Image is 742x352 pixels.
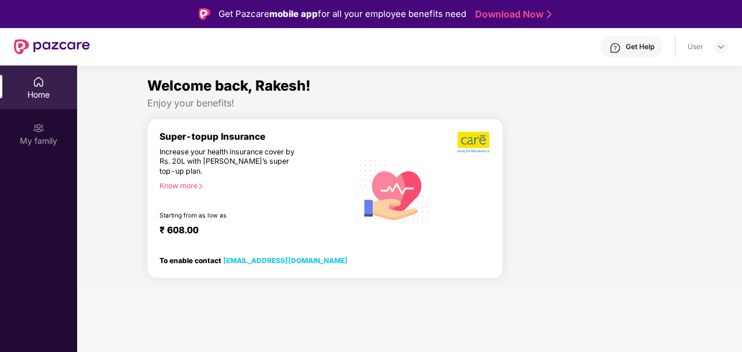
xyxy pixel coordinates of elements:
div: Get Help [626,42,654,51]
div: Get Pazcare for all your employee benefits need [219,7,466,21]
img: New Pazcare Logo [14,39,90,54]
img: svg+xml;base64,PHN2ZyB3aWR0aD0iMjAiIGhlaWdodD0iMjAiIHZpZXdCb3g9IjAgMCAyMCAyMCIgZmlsbD0ibm9uZSIgeG... [33,122,44,134]
img: Logo [199,8,210,20]
img: svg+xml;base64,PHN2ZyBpZD0iRHJvcGRvd24tMzJ4MzIiIHhtbG5zPSJodHRwOi8vd3d3LnczLm9yZy8yMDAwL3N2ZyIgd2... [716,42,726,51]
div: To enable contact [160,256,348,264]
img: svg+xml;base64,PHN2ZyB4bWxucz0iaHR0cDovL3d3dy53My5vcmcvMjAwMC9zdmciIHhtbG5zOnhsaW5rPSJodHRwOi8vd3... [353,149,436,233]
div: Know more [160,181,346,189]
strong: mobile app [269,8,318,19]
img: svg+xml;base64,PHN2ZyBpZD0iSGVscC0zMngzMiIgeG1sbnM9Imh0dHA6Ly93d3cudzMub3JnLzIwMDAvc3ZnIiB3aWR0aD... [609,42,621,54]
span: Welcome back, Rakesh! [147,77,311,94]
a: [EMAIL_ADDRESS][DOMAIN_NAME] [223,256,348,265]
img: b5dec4f62d2307b9de63beb79f102df3.png [457,131,491,153]
div: Starting from as low as [160,212,303,220]
div: User [688,42,703,51]
img: Stroke [547,8,552,20]
div: ₹ 608.00 [160,225,341,239]
div: Enjoy your benefits! [147,97,672,109]
span: right [197,183,204,189]
img: svg+xml;base64,PHN2ZyBpZD0iSG9tZSIgeG1sbnM9Imh0dHA6Ly93d3cudzMub3JnLzIwMDAvc3ZnIiB3aWR0aD0iMjAiIG... [33,76,44,88]
a: Download Now [475,8,548,20]
div: Super-topup Insurance [160,131,353,142]
div: Increase your health insurance cover by Rs. 20L with [PERSON_NAME]’s super top-up plan. [160,147,303,177]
